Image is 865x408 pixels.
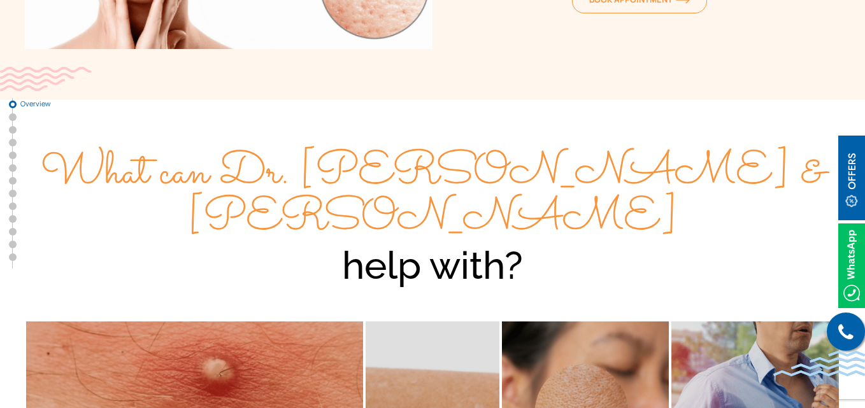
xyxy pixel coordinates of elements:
[9,101,17,108] a: Overview
[25,151,840,288] div: help with?
[773,351,865,376] img: bluewave
[838,257,865,271] a: Whatsappicon
[20,100,84,108] span: Overview
[840,386,849,395] img: up-blue-arrow.svg
[838,223,865,308] img: Whatsappicon
[838,136,865,220] img: offerBt
[41,140,825,253] span: What can Dr. [PERSON_NAME] & [PERSON_NAME]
